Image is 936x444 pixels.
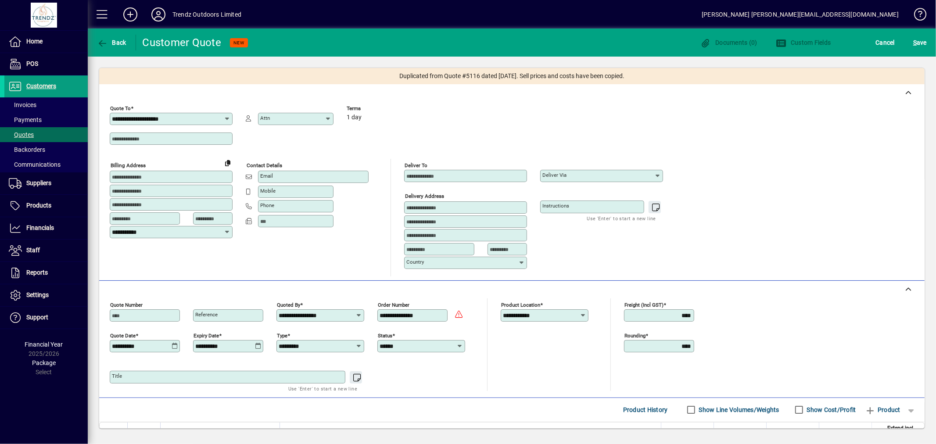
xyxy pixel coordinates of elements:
[26,269,48,276] span: Reports
[700,39,757,46] span: Documents (0)
[406,259,424,265] mat-label: Country
[26,247,40,254] span: Staff
[4,112,88,127] a: Payments
[697,405,779,414] label: Show Line Volumes/Weights
[26,82,56,90] span: Customers
[110,301,143,308] mat-label: Quote number
[623,403,668,417] span: Product History
[784,428,814,438] span: Discount (%)
[166,428,176,438] span: Item
[542,172,567,178] mat-label: Deliver via
[865,403,900,417] span: Product
[4,240,88,261] a: Staff
[9,116,42,123] span: Payments
[4,142,88,157] a: Backorders
[378,301,409,308] mat-label: Order number
[285,428,312,438] span: Description
[277,301,300,308] mat-label: Quoted by
[722,428,761,438] span: Rate incl GST ($)
[4,157,88,172] a: Communications
[277,332,287,338] mat-label: Type
[4,172,88,194] a: Suppliers
[110,332,136,338] mat-label: Quote date
[4,284,88,306] a: Settings
[88,35,136,50] app-page-header-button: Back
[805,405,856,414] label: Show Cost/Profit
[143,36,222,50] div: Customer Quote
[587,213,656,223] mat-hint: Use 'Enter' to start a new line
[32,359,56,366] span: Package
[4,97,88,112] a: Invoices
[112,373,122,379] mat-label: Title
[4,307,88,329] a: Support
[4,217,88,239] a: Financials
[172,7,241,21] div: Trendz Outdoors Limited
[9,131,34,138] span: Quotes
[288,383,357,394] mat-hint: Use 'Enter' to start a new line
[233,40,244,46] span: NEW
[378,332,392,338] mat-label: Status
[116,7,144,22] button: Add
[399,72,624,81] span: Duplicated from Quote #5116 dated [DATE]. Sell prices and costs have been copied.
[776,39,831,46] span: Custom Fields
[9,101,36,108] span: Invoices
[4,127,88,142] a: Quotes
[4,31,88,53] a: Home
[861,402,905,418] button: Product
[26,202,51,209] span: Products
[9,161,61,168] span: Communications
[4,53,88,75] a: POS
[260,202,274,208] mat-label: Phone
[260,115,270,121] mat-label: Attn
[405,162,427,168] mat-label: Deliver To
[25,341,63,348] span: Financial Year
[26,179,51,186] span: Suppliers
[624,332,646,338] mat-label: Rounding
[688,428,708,438] span: Quantity
[702,7,899,21] div: [PERSON_NAME] [PERSON_NAME][EMAIL_ADDRESS][DOMAIN_NAME]
[4,262,88,284] a: Reports
[911,35,929,50] button: Save
[698,35,760,50] button: Documents (0)
[913,39,917,46] span: S
[221,156,235,170] button: Copy to Delivery address
[876,36,895,50] span: Cancel
[194,332,219,338] mat-label: Expiry date
[542,203,569,209] mat-label: Instructions
[26,38,43,45] span: Home
[624,301,663,308] mat-label: Freight (incl GST)
[9,146,45,153] span: Backorders
[501,301,540,308] mat-label: Product location
[26,60,38,67] span: POS
[347,106,399,111] span: Terms
[26,314,48,321] span: Support
[95,35,129,50] button: Back
[849,428,866,438] span: GST ($)
[260,188,276,194] mat-label: Mobile
[774,35,833,50] button: Custom Fields
[26,291,49,298] span: Settings
[874,35,897,50] button: Cancel
[877,423,913,443] span: Extend incl GST ($)
[26,224,54,231] span: Financials
[144,7,172,22] button: Profile
[913,36,927,50] span: ave
[110,105,131,111] mat-label: Quote To
[260,173,273,179] mat-label: Email
[97,39,126,46] span: Back
[620,402,671,418] button: Product History
[4,195,88,217] a: Products
[195,312,218,318] mat-label: Reference
[347,114,362,121] span: 1 day
[907,2,925,30] a: Knowledge Base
